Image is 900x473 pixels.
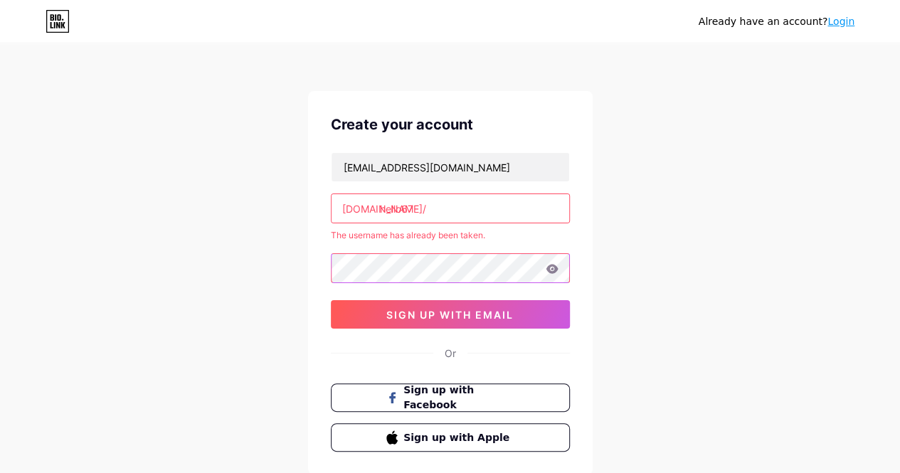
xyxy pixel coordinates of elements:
a: Login [827,16,854,27]
button: Sign up with Apple [331,423,570,452]
div: The username has already been taken. [331,229,570,242]
div: Already have an account? [699,14,854,29]
input: Email [332,153,569,181]
div: [DOMAIN_NAME]/ [342,201,426,216]
div: Or [445,346,456,361]
span: Sign up with Apple [403,430,514,445]
div: Create your account [331,114,570,135]
button: Sign up with Facebook [331,383,570,412]
input: username [332,194,569,223]
span: sign up with email [386,309,514,321]
button: sign up with email [331,300,570,329]
span: Sign up with Facebook [403,383,514,413]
